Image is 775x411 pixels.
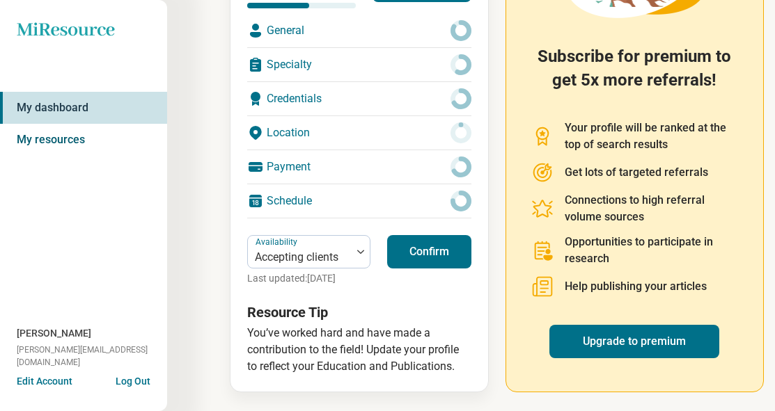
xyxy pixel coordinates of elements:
button: Edit Account [17,374,72,389]
button: Confirm [387,235,471,268]
p: You’ve worked hard and have made a contribution to the field! Update your profile to reflect your... [247,325,471,375]
span: [PERSON_NAME] [17,326,91,341]
p: Opportunities to participate in research [565,234,739,267]
div: General [247,14,471,47]
p: Help publishing your articles [565,278,707,295]
div: Specialty [247,48,471,81]
div: Credentials [247,82,471,115]
label: Availability [256,237,300,247]
h3: Resource Tip [247,303,471,322]
p: Get lots of targeted referrals [565,164,708,181]
button: Log Out [116,374,150,385]
p: Your profile will be ranked at the top of search results [565,120,739,153]
div: Schedule [247,184,471,218]
h2: Subscribe for premium to get 5x more referrals! [531,45,739,103]
div: Payment [247,150,471,184]
span: [PERSON_NAME][EMAIL_ADDRESS][DOMAIN_NAME] [17,344,167,369]
p: Last updated: [DATE] [247,271,370,286]
div: Location [247,116,471,150]
p: Connections to high referral volume sources [565,192,739,225]
a: Upgrade to premium [549,325,719,358]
